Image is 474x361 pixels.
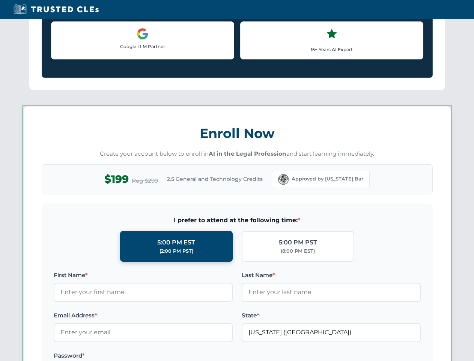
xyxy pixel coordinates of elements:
h3: Enroll Now [42,121,433,145]
label: First Name [54,271,233,280]
img: Florida Bar [278,174,289,185]
input: Florida (FL) [242,323,421,342]
label: Password [54,351,233,360]
input: Enter your email [54,323,233,342]
div: 5:00 PM PST [279,238,317,247]
span: Reg $299 [132,176,158,185]
span: $199 [104,171,129,188]
div: 5:00 PM EST [157,238,195,247]
div: (2:00 PM PST) [160,247,193,255]
label: Email Address [54,311,233,320]
label: State [242,311,421,320]
p: 15+ Years AI Expert [247,46,417,53]
img: Trusted CLEs [11,4,101,15]
img: Google [137,28,149,40]
span: Approved by [US_STATE] Bar [292,175,363,183]
p: Create your account below to enroll in and start learning immediately. [42,150,433,158]
input: Enter your first name [54,283,233,302]
span: I prefer to attend at the following time: [54,215,421,225]
span: 2.5 General and Technology Credits [167,175,263,183]
label: Last Name [242,271,421,280]
div: (8:00 PM EST) [281,247,315,255]
input: Enter your last name [242,283,421,302]
strong: AI in the Legal Profession [209,150,286,157]
p: Google LLM Partner [57,43,228,50]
